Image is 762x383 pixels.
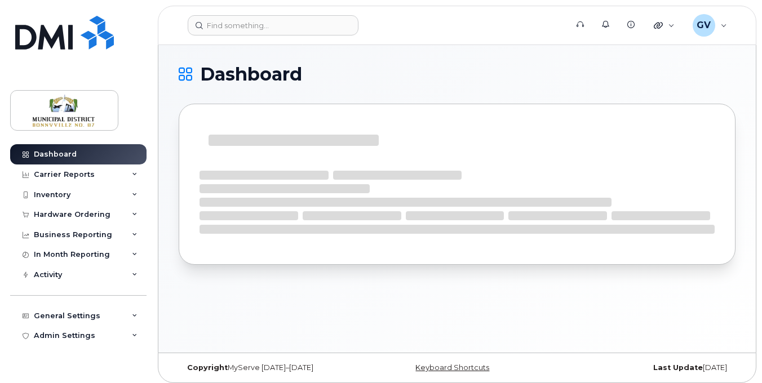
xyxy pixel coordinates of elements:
div: [DATE] [550,363,736,372]
a: Keyboard Shortcuts [415,363,489,372]
strong: Copyright [187,363,228,372]
div: MyServe [DATE]–[DATE] [179,363,364,372]
span: Dashboard [200,66,302,83]
strong: Last Update [653,363,703,372]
